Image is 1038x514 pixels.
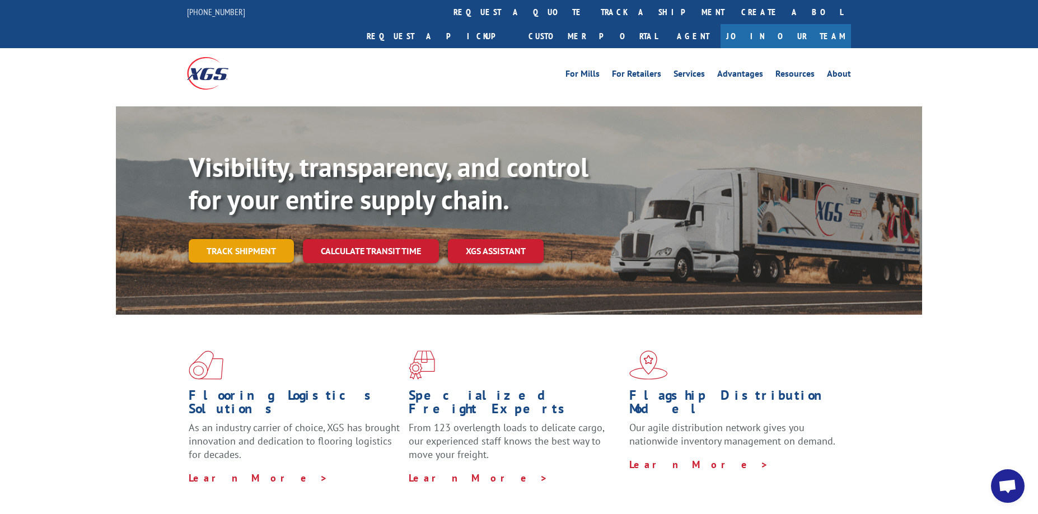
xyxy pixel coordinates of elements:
[409,389,620,421] h1: Specialized Freight Experts
[409,351,435,380] img: xgs-icon-focused-on-flooring-red
[565,69,600,82] a: For Mills
[827,69,851,82] a: About
[520,24,666,48] a: Customer Portal
[612,69,661,82] a: For Retailers
[629,458,769,471] a: Learn More >
[409,421,620,471] p: From 123 overlength loads to delicate cargo, our experienced staff knows the best way to move you...
[448,239,544,263] a: XGS ASSISTANT
[717,69,763,82] a: Advantages
[189,389,400,421] h1: Flooring Logistics Solutions
[775,69,815,82] a: Resources
[189,149,588,217] b: Visibility, transparency, and control for your entire supply chain.
[189,471,328,484] a: Learn More >
[303,239,439,263] a: Calculate transit time
[187,6,245,17] a: [PHONE_NUMBER]
[629,351,668,380] img: xgs-icon-flagship-distribution-model-red
[721,24,851,48] a: Join Our Team
[409,471,548,484] a: Learn More >
[674,69,705,82] a: Services
[666,24,721,48] a: Agent
[629,389,841,421] h1: Flagship Distribution Model
[991,469,1025,503] div: Open chat
[629,421,835,447] span: Our agile distribution network gives you nationwide inventory management on demand.
[189,239,294,263] a: Track shipment
[189,351,223,380] img: xgs-icon-total-supply-chain-intelligence-red
[358,24,520,48] a: Request a pickup
[189,421,400,461] span: As an industry carrier of choice, XGS has brought innovation and dedication to flooring logistics...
